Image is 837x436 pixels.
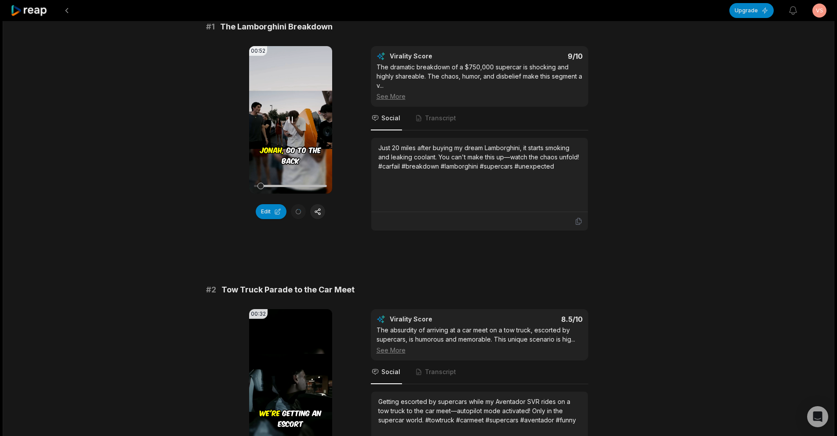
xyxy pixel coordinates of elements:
span: # 2 [206,284,216,296]
div: See More [377,346,583,355]
span: Social [381,114,400,123]
div: Virality Score [390,315,484,324]
div: 9 /10 [488,52,583,61]
button: Upgrade [729,3,774,18]
nav: Tabs [371,360,588,384]
div: 8.5 /10 [488,315,583,324]
span: Transcript [425,368,456,376]
div: The absurdity of arriving at a car meet on a tow truck, escorted by supercars, is humorous and me... [377,325,583,355]
video: Your browser does not support mp4 format. [249,46,332,194]
button: Edit [256,204,286,219]
div: See More [377,92,583,101]
div: Just 20 miles after buying my dream Lamborghini, it starts smoking and leaking coolant. You can't... [378,143,581,171]
nav: Tabs [371,107,588,130]
span: # 1 [206,21,215,33]
span: Transcript [425,114,456,123]
div: Getting escorted by supercars while my Aventador SVR rides on a tow truck to the car meet—autopil... [378,397,581,425]
span: Social [381,368,400,376]
div: Open Intercom Messenger [807,406,828,427]
div: Virality Score [390,52,484,61]
span: Tow Truck Parade to the Car Meet [221,284,355,296]
span: The Lamborghini Breakdown [220,21,333,33]
div: The dramatic breakdown of a $750,000 supercar is shocking and highly shareable. The chaos, humor,... [377,62,583,101]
